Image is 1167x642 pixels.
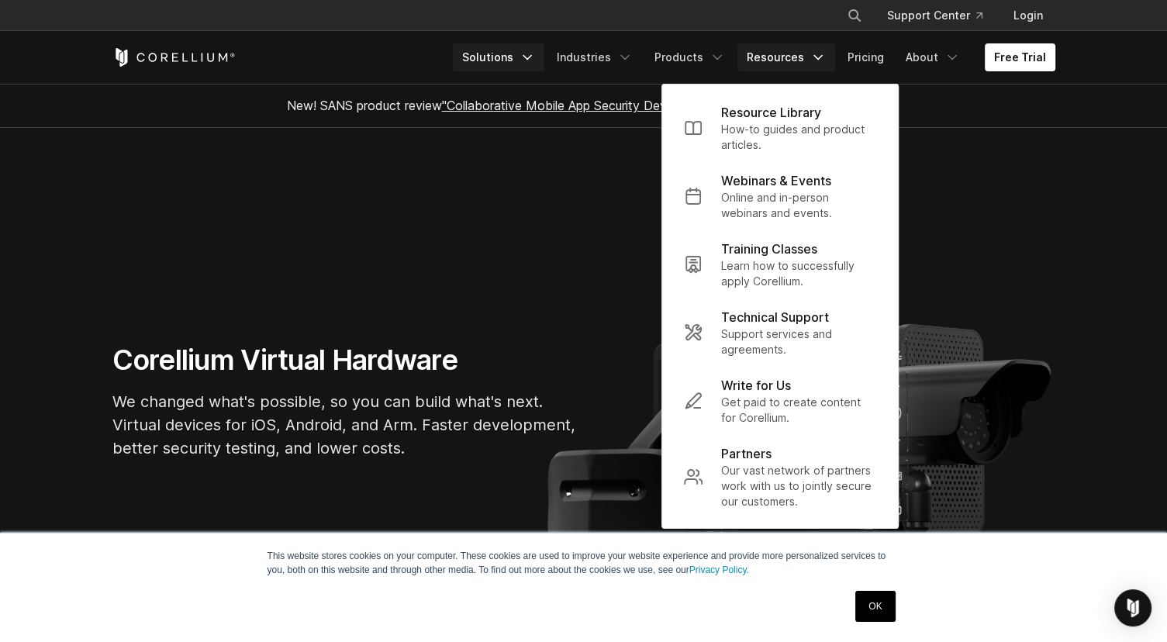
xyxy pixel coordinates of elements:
[721,103,821,122] p: Resource Library
[828,2,1055,29] div: Navigation Menu
[112,48,236,67] a: Corellium Home
[672,162,889,230] a: Webinars & Events Online and in-person webinars and events.
[672,230,889,299] a: Training Classes Learn how to successfully apply Corellium.
[453,43,1055,71] div: Navigation Menu
[268,549,900,577] p: This website stores cookies on your computer. These cookies are used to improve your website expe...
[112,343,578,378] h1: Corellium Virtual Hardware
[985,43,1055,71] a: Free Trial
[645,43,734,71] a: Products
[721,258,876,289] p: Learn how to successfully apply Corellium.
[721,326,876,357] p: Support services and agreements.
[547,43,642,71] a: Industries
[721,376,791,395] p: Write for Us
[1114,589,1151,626] div: Open Intercom Messenger
[896,43,969,71] a: About
[721,463,876,509] p: Our vast network of partners work with us to jointly secure our customers.
[672,367,889,435] a: Write for Us Get paid to create content for Corellium.
[689,564,749,575] a: Privacy Policy.
[721,308,829,326] p: Technical Support
[453,43,544,71] a: Solutions
[112,390,578,460] p: We changed what's possible, so you can build what's next. Virtual devices for iOS, Android, and A...
[1001,2,1055,29] a: Login
[672,299,889,367] a: Technical Support Support services and agreements.
[721,395,876,426] p: Get paid to create content for Corellium.
[721,444,772,463] p: Partners
[855,591,895,622] a: OK
[721,240,817,258] p: Training Classes
[841,2,868,29] button: Search
[672,435,889,519] a: Partners Our vast network of partners work with us to jointly secure our customers.
[287,98,881,113] span: New! SANS product review now available.
[721,171,831,190] p: Webinars & Events
[838,43,893,71] a: Pricing
[737,43,835,71] a: Resources
[442,98,799,113] a: "Collaborative Mobile App Security Development and Analysis"
[875,2,995,29] a: Support Center
[672,94,889,162] a: Resource Library How-to guides and product articles.
[721,190,876,221] p: Online and in-person webinars and events.
[721,122,876,153] p: How-to guides and product articles.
